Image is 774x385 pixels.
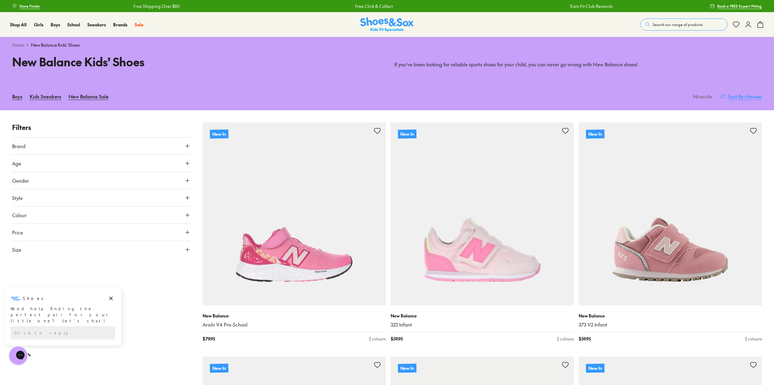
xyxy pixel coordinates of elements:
p: New Balance [579,313,762,319]
a: New In [203,122,386,305]
a: Sale [135,22,143,28]
a: Brands [113,22,127,28]
p: New In [398,129,416,138]
h1: New Balance Kids' Shoes [12,53,380,70]
div: 2 colours [557,336,574,342]
a: New Balance Sale [69,90,109,103]
span: Style [12,194,23,201]
p: New In [398,363,417,373]
a: New In [579,122,762,305]
span: Sort By [728,93,744,100]
a: Earn Fit Club Rewards [546,3,588,9]
button: Sort By:Newest [720,90,762,103]
img: SNS_Logo_Responsive.svg [360,17,414,32]
span: Store Finder [19,3,40,9]
a: Boys [12,90,22,103]
a: School [67,22,80,28]
button: Style [12,189,190,206]
span: Price [12,229,23,236]
a: Boys [51,22,60,28]
button: Size [12,241,190,258]
button: Dismiss campaign [107,8,115,16]
span: Gender [12,177,29,184]
a: 323 Infant [391,321,574,328]
span: Search our range of products [653,22,703,27]
a: Free Shipping Over $85 [109,3,155,9]
a: Sneakers [87,22,106,28]
a: Store Finder [12,1,40,12]
span: $ 79.95 [203,336,215,342]
p: New Balance [391,313,574,319]
p: New In [586,363,604,373]
p: If you’ve been looking for reliable sports shoes for your child, you can never go wrong with New ... [394,61,762,68]
button: Age [12,155,190,172]
span: $ 59.95 [579,336,591,342]
button: Colour [12,207,190,224]
span: Size [12,246,21,253]
a: Girls [34,22,43,28]
span: New Balance Kids' Shoes [31,42,80,48]
div: 2 colours [369,336,386,342]
a: Book a FREE Expert Fitting [710,1,762,12]
p: Filters [12,122,190,132]
iframe: Gorgias live chat messenger [6,344,30,367]
div: > [12,42,762,48]
p: New In [210,363,228,373]
div: Need help finding the perfect pair for your little one? Let’s chat! [11,19,115,37]
img: Shoes logo [11,7,20,17]
div: Campaign message [5,1,121,59]
span: Book a FREE Expert Fitting [717,3,762,9]
a: Arishi V4 Pre-School [203,321,386,328]
a: Kids Sneakers [30,90,61,103]
span: : Newest [744,93,762,100]
button: Brand [12,138,190,154]
a: New In [391,122,574,305]
button: Price [12,224,190,241]
a: Shop All [10,22,27,28]
span: Brand [12,142,25,150]
button: Gender [12,172,190,189]
p: New In [210,129,228,138]
a: Home [12,42,24,48]
p: New Balance [203,313,386,319]
span: $ 59.95 [391,336,403,342]
button: Search our range of products [640,18,728,31]
span: Age [12,160,21,167]
p: New In [586,129,604,138]
span: Colour [12,211,27,219]
p: 94 results [690,93,712,100]
div: 2 colours [745,336,762,342]
a: Shoes & Sox [360,17,414,32]
div: Message from Shoes. Need help finding the perfect pair for your little one? Let’s chat! [5,7,121,37]
a: Free Click & Collect [331,3,368,9]
a: 373 V2 Infant [579,321,762,328]
h3: Shoes [23,9,47,15]
div: Reply to the campaigns [11,40,115,53]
